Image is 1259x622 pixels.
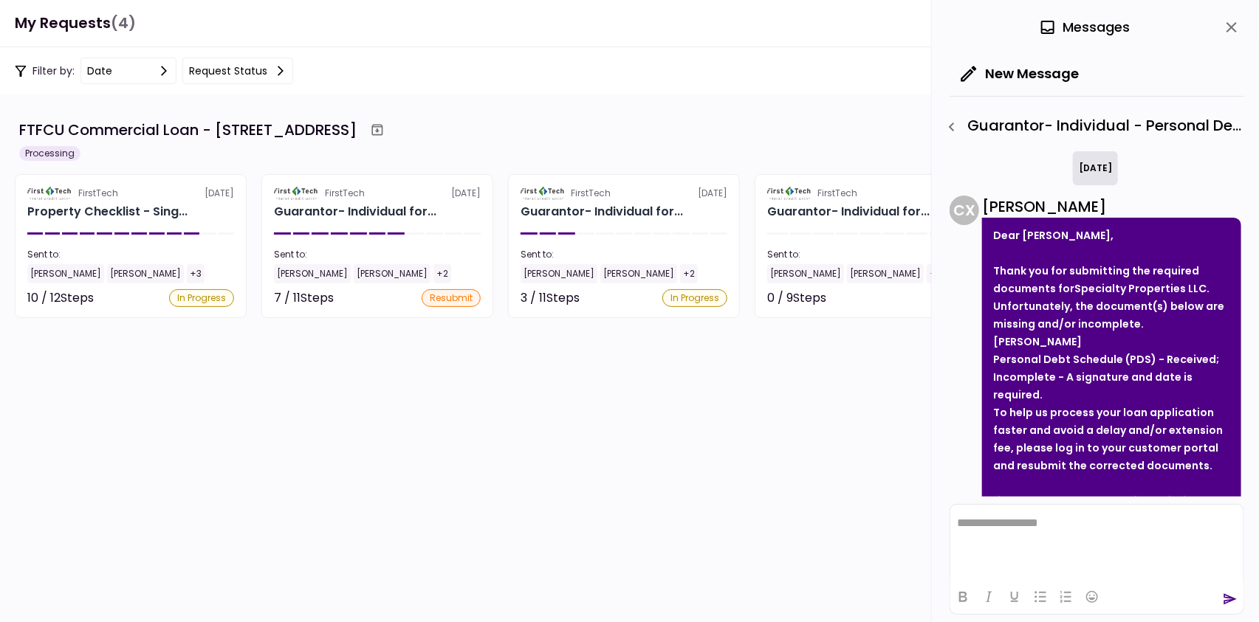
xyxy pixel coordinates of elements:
[187,264,205,283] div: +3
[767,187,812,200] img: Partner logo
[19,119,357,141] div: FTFCU Commercial Loan - [STREET_ADDRESS]
[87,63,112,79] div: date
[521,248,727,261] div: Sent to:
[19,146,80,161] div: Processing
[354,264,430,283] div: [PERSON_NAME]
[993,352,1219,402] strong: Personal Debt Schedule (PDS) - Received; Incomplete - A signature and date is required.
[274,187,319,200] img: Partner logo
[1002,587,1027,607] button: Underline
[908,289,974,307] div: Not started
[982,196,1241,218] div: [PERSON_NAME]
[433,264,451,283] div: +2
[847,264,924,283] div: [PERSON_NAME]
[993,404,1230,474] div: To help us process your loan application faster and avoid a delay and/or extension fee, please lo...
[993,334,1082,349] strong: [PERSON_NAME]
[78,187,118,200] div: FirstTech
[521,187,566,200] img: Partner logo
[274,248,481,261] div: Sent to:
[325,187,365,200] div: FirstTech
[169,289,234,307] div: In Progress
[572,187,611,200] div: FirstTech
[521,289,580,307] div: 3 / 11 Steps
[950,505,1243,579] iframe: Rich Text Area
[1219,15,1244,40] button: close
[1039,16,1130,38] div: Messages
[1028,587,1053,607] button: Bullet list
[182,58,293,84] button: Request status
[27,264,104,283] div: [PERSON_NAME]
[993,492,1230,545] div: If documents are not received within 5 business days, your sixty (60) day rate lock may be jeopar...
[993,299,1224,331] strong: Unfortunately, the document(s) below are missing and/or incomplete.
[767,264,844,283] div: [PERSON_NAME]
[80,58,176,84] button: date
[15,8,136,38] h1: My Requests
[521,264,597,283] div: [PERSON_NAME]
[950,196,979,225] div: C X
[364,117,391,143] button: Archive workflow
[1223,592,1238,607] button: send
[27,187,72,200] img: Partner logo
[993,227,1230,244] div: Dear [PERSON_NAME],
[107,264,184,283] div: [PERSON_NAME]
[111,8,136,38] span: (4)
[1080,587,1105,607] button: Emojis
[274,187,481,200] div: [DATE]
[27,187,234,200] div: [DATE]
[1073,151,1118,185] div: [DATE]
[521,187,727,200] div: [DATE]
[600,264,677,283] div: [PERSON_NAME]
[27,248,234,261] div: Sent to:
[950,587,975,607] button: Bold
[662,289,727,307] div: In Progress
[767,187,974,200] div: [DATE]
[274,289,334,307] div: 7 / 11 Steps
[767,289,826,307] div: 0 / 9 Steps
[521,203,683,221] div: Guarantor- Individual for SPECIALTY PROPERTIES LLC Scot Halladay
[27,203,188,221] div: Property Checklist - Single Tenant for SPECIALTY PROPERTIES LLC 1151-B Hospital Wy, Pocatello, ID
[993,262,1230,297] div: Thank you for submitting the required documents for .
[15,58,293,84] div: Filter by:
[818,187,858,200] div: FirstTech
[274,264,351,283] div: [PERSON_NAME]
[1074,281,1207,296] strong: Specialty Properties LLC
[422,289,481,307] div: resubmit
[27,289,94,307] div: 10 / 12 Steps
[950,55,1091,93] button: New Message
[680,264,698,283] div: +2
[767,203,930,221] div: Guarantor- Individual for SPECIALTY PROPERTIES LLC Charles Eldredge
[927,264,944,283] div: +2
[976,587,1001,607] button: Italic
[1054,587,1079,607] button: Numbered list
[274,203,436,221] div: Guarantor- Individual for SPECIALTY PROPERTIES LLC Jim Price
[767,248,974,261] div: Sent to:
[939,114,1244,139] div: Guarantor- Individual - Personal Debt Schedule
